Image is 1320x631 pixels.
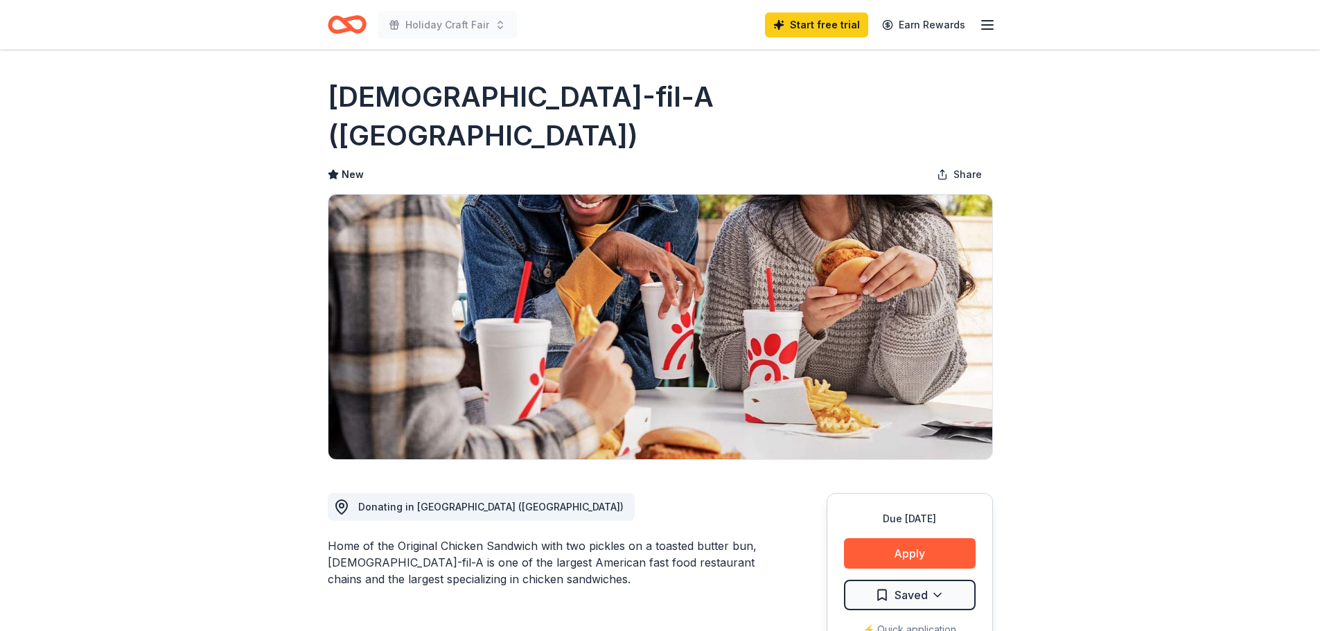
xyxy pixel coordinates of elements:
h1: [DEMOGRAPHIC_DATA]-fil-A ([GEOGRAPHIC_DATA]) [328,78,993,155]
span: Donating in [GEOGRAPHIC_DATA] ([GEOGRAPHIC_DATA]) [358,501,624,513]
a: Earn Rewards [874,12,974,37]
span: Saved [895,586,928,604]
a: Start free trial [765,12,868,37]
span: Share [953,166,982,183]
div: Home of the Original Chicken Sandwich with two pickles on a toasted butter bun, [DEMOGRAPHIC_DATA... [328,537,760,587]
img: Image for Chick-fil-A (San Diego Carmel Mountain) [328,195,992,459]
a: Home [328,8,367,41]
span: Holiday Craft Fair [405,17,489,33]
button: Saved [844,580,976,610]
span: New [342,166,364,183]
button: Share [926,161,993,188]
button: Apply [844,538,976,569]
button: Holiday Craft Fair [378,11,517,39]
div: Due [DATE] [844,510,976,527]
